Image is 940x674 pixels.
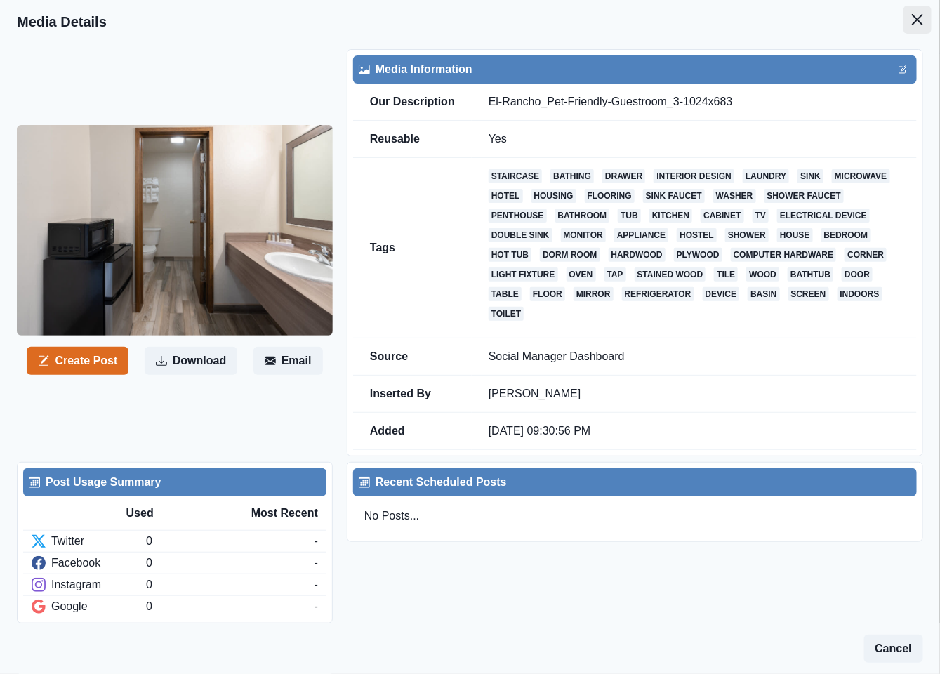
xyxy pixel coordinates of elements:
a: door [842,267,873,282]
a: shower faucet [764,189,844,203]
button: Cancel [864,635,923,663]
a: bathroom [555,209,610,223]
a: microwave [832,169,889,183]
div: Media Information [359,61,911,78]
a: basin [748,287,779,301]
a: dorm room [540,248,600,262]
div: Google [32,598,146,615]
td: Tags [353,158,472,338]
a: drawer [602,169,645,183]
a: refrigerator [622,287,694,301]
div: Facebook [32,555,146,571]
a: kitchen [649,209,692,223]
img: vcstgo9pgfbbe4g6yc9f [17,125,333,336]
div: No Posts... [353,496,917,536]
a: device [703,287,740,301]
a: stained wood [635,267,706,282]
a: corner [845,248,887,262]
div: Instagram [32,576,146,593]
a: flooring [585,189,635,203]
a: bedroom [821,228,871,242]
a: bathing [550,169,594,183]
button: Close [903,6,932,34]
a: light fixture [489,267,558,282]
div: Recent Scheduled Posts [359,474,911,491]
div: - [315,576,318,593]
a: monitor [561,228,606,242]
div: 0 [146,533,314,550]
a: table [489,287,522,301]
a: hotel [489,189,523,203]
div: - [315,598,318,615]
a: appliance [614,228,668,242]
div: - [315,555,318,571]
a: computer hardware [731,248,837,262]
a: screen [788,287,829,301]
a: penthouse [489,209,547,223]
td: [DATE] 09:30:56 PM [472,413,917,450]
td: Our Description [353,84,472,121]
a: tv [753,209,769,223]
a: sink faucet [643,189,705,203]
a: house [777,228,813,242]
a: plywood [674,248,722,262]
a: oven [567,267,596,282]
a: hot tub [489,248,531,262]
div: 0 [146,598,314,615]
td: Inserted By [353,376,472,413]
a: tap [604,267,626,282]
a: double sink [489,228,552,242]
div: Used [126,505,223,522]
div: Most Recent [222,505,318,522]
a: cabinet [701,209,743,223]
p: Social Manager Dashboard [489,350,900,364]
td: Reusable [353,121,472,158]
td: Added [353,413,472,450]
a: sink [797,169,823,183]
a: laundry [743,169,789,183]
a: tile [714,267,738,282]
a: indoors [838,287,882,301]
div: Twitter [32,533,146,550]
a: shower [725,228,769,242]
a: housing [531,189,576,203]
a: [PERSON_NAME] [489,388,581,399]
td: Yes [472,121,917,158]
div: - [315,533,318,550]
td: Source [353,338,472,376]
div: Post Usage Summary [29,474,321,491]
div: 0 [146,555,314,571]
a: mirror [574,287,614,301]
a: hostel [677,228,717,242]
a: hardwood [609,248,666,262]
a: staircase [489,169,542,183]
a: toilet [489,307,524,321]
div: 0 [146,576,314,593]
a: floor [530,287,565,301]
a: wood [746,267,779,282]
a: electrical device [777,209,870,223]
button: Download [145,347,237,375]
td: El-Rancho_Pet-Friendly-Guestroom_3-1024x683 [472,84,917,121]
button: Create Post [27,347,128,375]
a: washer [713,189,756,203]
a: interior design [654,169,734,183]
a: bathtub [788,267,833,282]
a: tub [618,209,641,223]
button: Email [253,347,323,375]
button: Edit [894,61,911,78]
